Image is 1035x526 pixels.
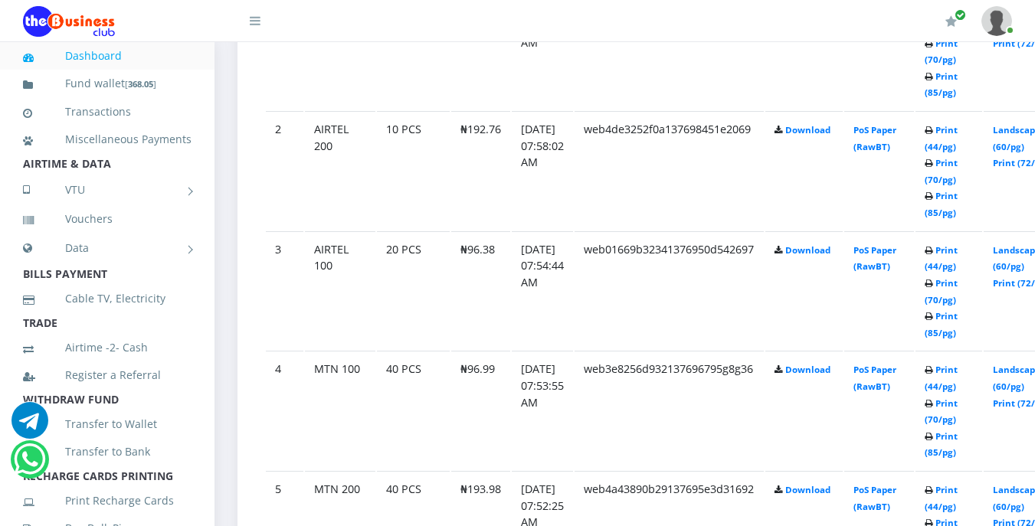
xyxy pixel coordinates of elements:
a: Print (85/pg) [925,70,958,99]
a: Chat for support [11,413,48,439]
b: 368.05 [128,78,153,90]
a: Dashboard [23,38,192,74]
a: PoS Paper (RawBT) [853,124,896,152]
a: Airtime -2- Cash [23,330,192,365]
a: Register a Referral [23,358,192,393]
td: ₦96.38 [451,231,510,350]
a: Transfer to Bank [23,434,192,469]
a: Print (85/pg) [925,190,958,218]
a: Download [785,484,830,495]
td: 2 [266,111,303,230]
a: Print (44/pg) [925,364,958,392]
a: Transfer to Wallet [23,407,192,442]
a: Miscellaneous Payments [23,122,192,157]
a: PoS Paper (RawBT) [853,244,896,273]
td: 40 PCS [377,351,450,469]
a: VTU [23,171,192,209]
a: PoS Paper (RawBT) [853,364,896,392]
td: [DATE] 07:53:55 AM [512,351,573,469]
a: PoS Paper (RawBT) [853,484,896,512]
a: Transactions [23,94,192,129]
td: web01669b32341376950d542697 [575,231,764,350]
a: Download [785,364,830,375]
td: 3 [266,231,303,350]
img: Logo [23,6,115,37]
a: Print (44/pg) [925,244,958,273]
a: Print (70/pg) [925,397,958,426]
a: Print (85/pg) [925,430,958,459]
a: Download [785,244,830,256]
img: User [981,6,1012,36]
i: Renew/Upgrade Subscription [945,15,957,28]
a: Cable TV, Electricity [23,281,192,316]
td: [DATE] 07:58:02 AM [512,111,573,230]
td: MTN 100 [305,351,375,469]
a: Print (70/pg) [925,277,958,305]
span: Renew/Upgrade Subscription [955,9,966,21]
a: Print (85/pg) [925,310,958,338]
td: ₦192.76 [451,111,510,230]
small: [ ] [125,78,156,90]
td: AIRTEL 100 [305,231,375,350]
a: Print Recharge Cards [23,483,192,518]
a: Vouchers [23,201,192,237]
a: Download [785,124,830,136]
td: ₦96.99 [451,351,510,469]
a: Data [23,229,192,267]
td: [DATE] 07:54:44 AM [512,231,573,350]
td: 20 PCS [377,231,450,350]
td: web4de3252f0a137698451e2069 [575,111,764,230]
td: web3e8256d932137696795g8g36 [575,351,764,469]
td: AIRTEL 200 [305,111,375,230]
a: Fund wallet[368.05] [23,66,192,102]
a: Print (44/pg) [925,124,958,152]
td: 10 PCS [377,111,450,230]
td: 4 [266,351,303,469]
a: Chat for support [14,452,45,478]
a: Print (70/pg) [925,157,958,185]
a: Print (44/pg) [925,484,958,512]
